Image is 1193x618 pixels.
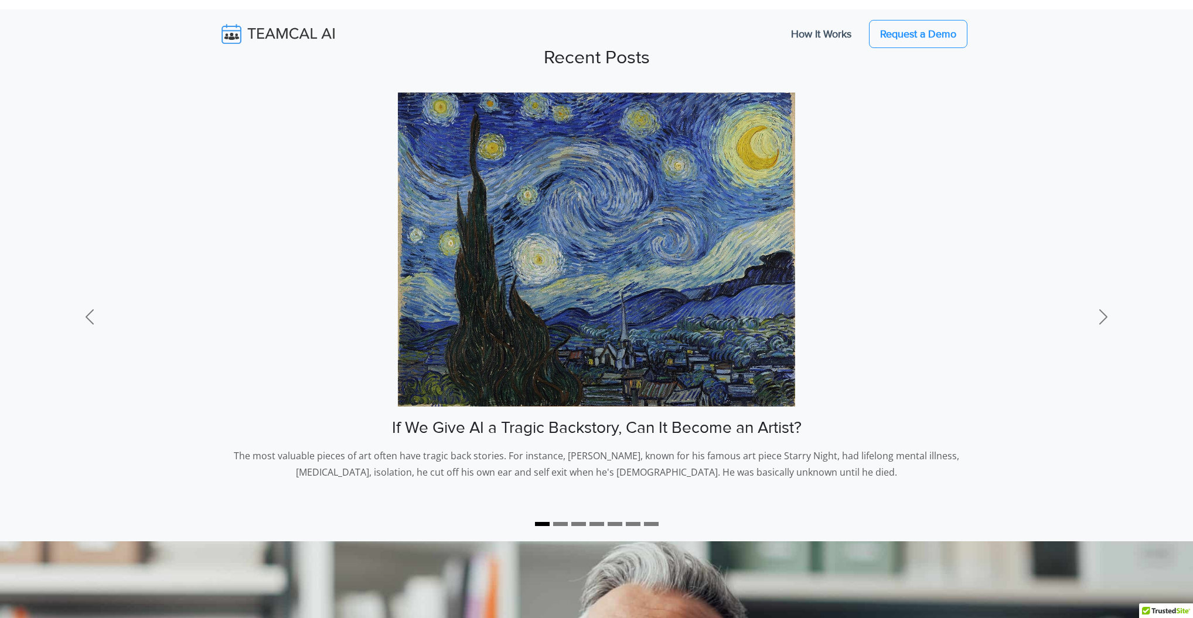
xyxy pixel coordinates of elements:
img: image of If We Give AI a Tragic Backstory, Can It Become an Artist? [398,93,795,407]
a: How It Works [779,22,863,46]
p: The most valuable pieces of art often have tragic back stories. For instance, [PERSON_NAME], know... [217,448,976,485]
h3: If We Give AI a Tragic Backstory, Can It Become an Artist? [217,418,976,438]
a: Request a Demo [869,20,967,48]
